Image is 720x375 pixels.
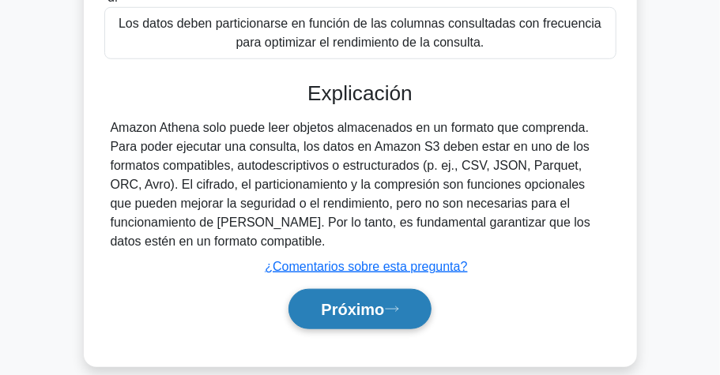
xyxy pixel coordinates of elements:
[288,289,431,329] button: Próximo
[321,302,384,319] font: Próximo
[111,121,590,248] font: Amazon Athena solo puede leer objetos almacenados en un formato que comprenda. Para poder ejecuta...
[119,17,601,49] font: Los datos deben particionarse en función de las columnas consultadas con frecuencia para optimiza...
[307,81,413,105] font: Explicación
[265,260,467,273] a: ¿Comentarios sobre esta pregunta?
